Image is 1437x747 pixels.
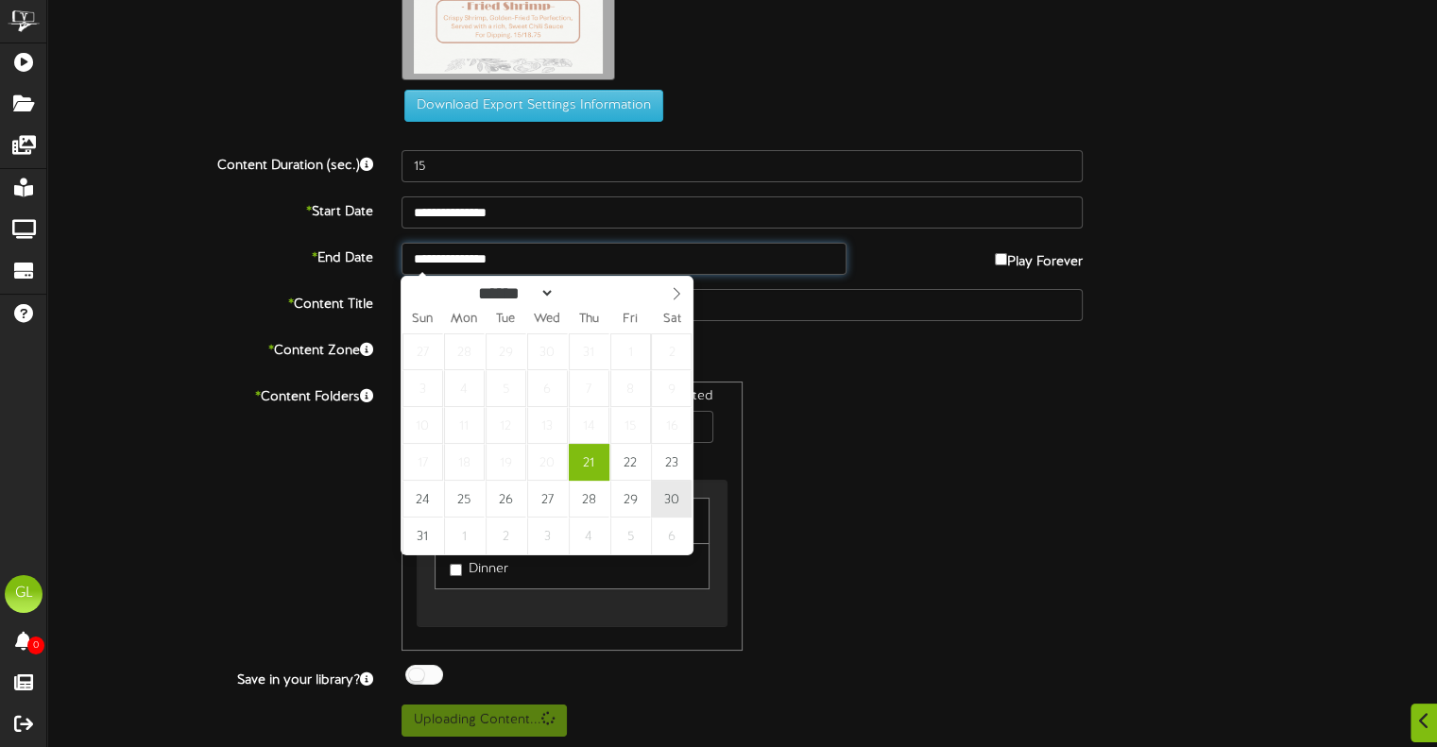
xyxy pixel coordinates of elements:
span: August 14, 2025 [569,407,609,444]
span: August 30, 2025 [651,481,692,518]
span: 0 [27,637,44,654]
span: August 19, 2025 [486,444,526,481]
span: August 23, 2025 [651,444,692,481]
span: August 16, 2025 [651,407,692,444]
button: Uploading Content... [402,705,567,737]
span: August 29, 2025 [610,481,651,518]
span: August 6, 2025 [527,370,568,407]
input: Year [555,283,623,303]
span: September 4, 2025 [569,518,609,554]
span: Fri [609,314,651,326]
span: August 15, 2025 [610,407,651,444]
span: August 10, 2025 [402,407,443,444]
label: End Date [33,243,387,268]
span: September 1, 2025 [444,518,485,554]
span: August 9, 2025 [651,370,692,407]
span: August 31, 2025 [402,518,443,554]
span: August 12, 2025 [486,407,526,444]
span: August 13, 2025 [527,407,568,444]
span: July 30, 2025 [527,333,568,370]
span: August 25, 2025 [444,481,485,518]
span: Tue [485,314,526,326]
label: Save in your library? [33,665,387,690]
span: September 2, 2025 [486,518,526,554]
label: Start Date [33,196,387,222]
span: August 20, 2025 [527,444,568,481]
span: Mon [443,314,485,326]
span: July 31, 2025 [569,333,609,370]
input: Play Forever [995,253,1007,265]
span: August 8, 2025 [610,370,651,407]
span: August 1, 2025 [610,333,651,370]
span: August 28, 2025 [569,481,609,518]
span: August 18, 2025 [444,444,485,481]
label: Play Forever [995,243,1083,272]
label: Content Duration (sec.) [33,150,387,176]
span: Sat [651,314,693,326]
span: September 5, 2025 [610,518,651,554]
span: August 22, 2025 [610,444,651,481]
button: Download Export Settings Information [404,90,663,122]
span: August 11, 2025 [444,407,485,444]
input: Title of this Content [402,289,1083,321]
span: July 29, 2025 [486,333,526,370]
span: Wed [526,314,568,326]
span: September 3, 2025 [527,518,568,554]
span: July 28, 2025 [444,333,485,370]
span: Sun [402,314,443,326]
span: August 26, 2025 [486,481,526,518]
span: August 5, 2025 [486,370,526,407]
span: August 21, 2025 [569,444,609,481]
span: July 27, 2025 [402,333,443,370]
span: August 3, 2025 [402,370,443,407]
span: August 4, 2025 [444,370,485,407]
label: Content Zone [33,335,387,361]
span: Thu [568,314,609,326]
span: August 27, 2025 [527,481,568,518]
span: August 17, 2025 [402,444,443,481]
label: Content Folders [33,382,387,407]
div: GL [5,575,43,613]
span: August 2, 2025 [651,333,692,370]
span: September 6, 2025 [651,518,692,554]
label: Content Title [33,289,387,314]
label: Dinner [450,553,508,579]
input: Dinner [450,564,462,576]
span: August 7, 2025 [569,370,609,407]
a: Download Export Settings Information [395,99,663,113]
span: August 24, 2025 [402,481,443,518]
